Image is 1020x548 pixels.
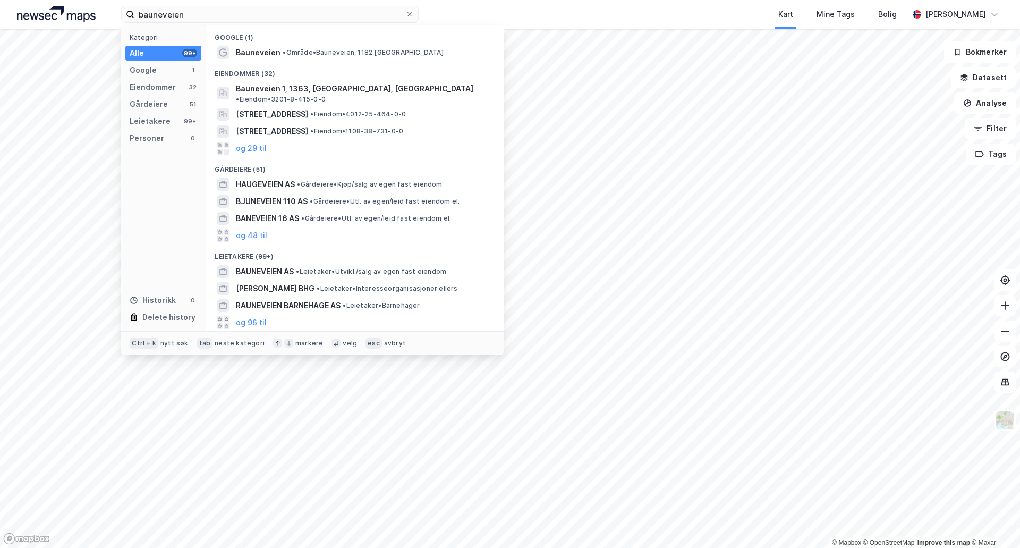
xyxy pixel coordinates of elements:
[130,81,176,94] div: Eiendommer
[130,338,158,349] div: Ctrl + k
[817,8,855,21] div: Mine Tags
[160,339,189,348] div: nytt søk
[310,110,406,119] span: Eiendom • 4012-25-464-0-0
[130,115,171,128] div: Leietakere
[236,316,267,329] button: og 96 til
[182,117,197,125] div: 99+
[297,180,300,188] span: •
[236,82,473,95] span: Bauneveien 1, 1363, [GEOGRAPHIC_DATA], [GEOGRAPHIC_DATA]
[189,134,197,142] div: 0
[878,8,897,21] div: Bolig
[236,195,308,208] span: BJUNEVEIEN 110 AS
[236,125,308,138] span: [STREET_ADDRESS]
[236,265,294,278] span: BAUNEVEIEN AS
[966,144,1016,165] button: Tags
[130,98,168,111] div: Gårdeiere
[317,284,320,292] span: •
[296,267,299,275] span: •
[283,48,286,56] span: •
[310,197,313,205] span: •
[189,296,197,305] div: 0
[130,64,157,77] div: Google
[925,8,986,21] div: [PERSON_NAME]
[17,6,96,22] img: logo.a4113a55bc3d86da70a041830d287a7e.svg
[236,46,280,59] span: Bauneveien
[236,95,326,104] span: Eiendom • 3201-8-415-0-0
[296,267,446,276] span: Leietaker • Utvikl./salg av egen fast eiendom
[236,142,267,155] button: og 29 til
[236,95,239,103] span: •
[236,299,341,312] span: RAUNEVEIEN BARNEHAGE AS
[297,180,442,189] span: Gårdeiere • Kjøp/salg av egen fast eiendom
[310,127,403,136] span: Eiendom • 1108-38-731-0-0
[365,338,382,349] div: esc
[197,338,213,349] div: tab
[317,284,457,293] span: Leietaker • Interesseorganisasjoner ellers
[954,92,1016,114] button: Analyse
[206,61,504,80] div: Eiendommer (32)
[130,294,176,307] div: Historikk
[130,132,164,145] div: Personer
[778,8,793,21] div: Kart
[301,214,451,223] span: Gårdeiere • Utl. av egen/leid fast eiendom el.
[863,539,915,546] a: OpenStreetMap
[130,47,144,60] div: Alle
[236,108,308,121] span: [STREET_ADDRESS]
[301,214,304,222] span: •
[343,339,357,348] div: velg
[236,282,314,295] span: [PERSON_NAME] BHG
[142,311,195,324] div: Delete history
[343,301,420,310] span: Leietaker • Barnehager
[182,49,197,57] div: 99+
[189,83,197,91] div: 32
[189,100,197,108] div: 51
[134,6,405,22] input: Søk på adresse, matrikkel, gårdeiere, leietakere eller personer
[967,497,1020,548] div: Kontrollprogram for chat
[832,539,861,546] a: Mapbox
[236,229,267,242] button: og 48 til
[917,539,970,546] a: Improve this map
[967,497,1020,548] iframe: Chat Widget
[3,533,50,545] a: Mapbox homepage
[283,48,443,57] span: Område • Bauneveien, 1182 [GEOGRAPHIC_DATA]
[944,41,1016,63] button: Bokmerker
[384,339,406,348] div: avbryt
[295,339,323,348] div: markere
[206,157,504,176] div: Gårdeiere (51)
[310,197,460,206] span: Gårdeiere • Utl. av egen/leid fast eiendom el.
[206,244,504,263] div: Leietakere (99+)
[343,301,346,309] span: •
[215,339,265,348] div: neste kategori
[310,127,313,135] span: •
[951,67,1016,88] button: Datasett
[236,178,295,191] span: HAUGEVEIEN AS
[310,110,313,118] span: •
[965,118,1016,139] button: Filter
[189,66,197,74] div: 1
[995,410,1015,431] img: Z
[206,25,504,44] div: Google (1)
[236,212,299,225] span: BANEVEIEN 16 AS
[130,33,201,41] div: Kategori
